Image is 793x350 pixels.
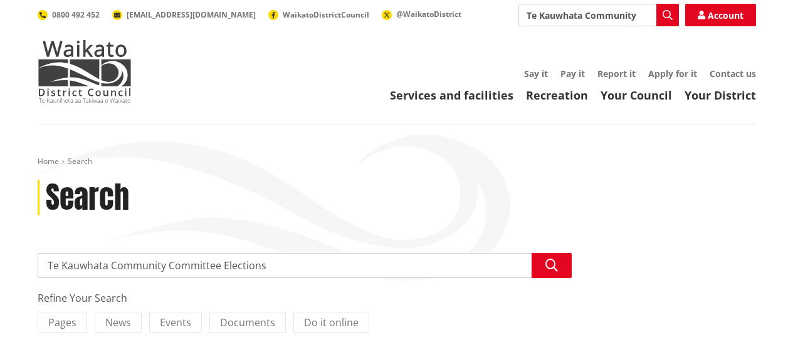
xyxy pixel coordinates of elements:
[526,88,588,103] a: Recreation
[38,9,100,20] a: 0800 492 452
[52,9,100,20] span: 0800 492 452
[38,40,132,103] img: Waikato District Council - Te Kaunihera aa Takiwaa o Waikato
[38,253,572,278] input: Search input
[597,68,636,80] a: Report it
[710,68,756,80] a: Contact us
[390,88,513,103] a: Services and facilities
[38,291,572,306] div: Refine Your Search
[283,9,369,20] span: WaikatoDistrictCouncil
[68,156,92,167] span: Search
[685,4,756,26] a: Account
[38,157,756,167] nav: breadcrumb
[160,316,191,329] span: Events
[685,88,756,103] a: Your District
[396,9,461,19] span: @WaikatoDistrict
[268,9,369,20] a: WaikatoDistrictCouncil
[518,4,679,26] input: Search input
[524,68,548,80] a: Say it
[304,316,359,329] span: Do it online
[601,88,672,103] a: Your Council
[382,9,461,19] a: @WaikatoDistrict
[127,9,256,20] span: [EMAIL_ADDRESS][DOMAIN_NAME]
[105,316,131,329] span: News
[48,316,76,329] span: Pages
[46,180,129,216] h1: Search
[220,316,275,329] span: Documents
[112,9,256,20] a: [EMAIL_ADDRESS][DOMAIN_NAME]
[648,68,697,80] a: Apply for it
[560,68,585,80] a: Pay it
[38,156,59,167] a: Home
